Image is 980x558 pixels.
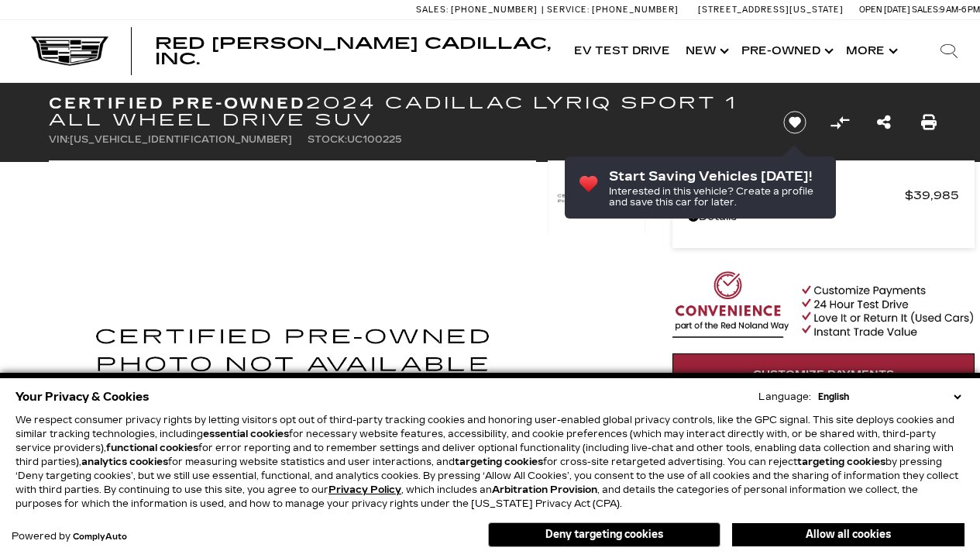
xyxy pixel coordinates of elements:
[814,390,965,404] select: Language Select
[688,206,959,228] a: Details
[542,5,683,14] a: Service: [PHONE_NUMBER]
[734,20,838,82] a: Pre-Owned
[940,5,980,15] span: 9 AM-6 PM
[455,456,543,467] strong: targeting cookies
[31,36,108,66] img: Cadillac Dark Logo with Cadillac White Text
[328,484,401,495] a: Privacy Policy
[49,95,758,129] h1: 2024 Cadillac LYRIQ Sport 1 All Wheel Drive SUV
[106,443,198,453] strong: functional cookies
[15,386,150,408] span: Your Privacy & Cookies
[859,5,910,15] span: Open [DATE]
[73,532,127,542] a: ComplyAuto
[81,456,168,467] strong: analytics cookies
[203,429,289,439] strong: essential cookies
[492,484,597,495] strong: Arbitration Provision
[566,20,678,82] a: EV Test Drive
[308,134,347,145] span: Stock:
[905,184,959,206] span: $39,985
[15,413,965,511] p: We respect consumer privacy rights by letting visitors opt out of third-party tracking cookies an...
[921,112,937,133] a: Print this Certified Pre-Owned 2024 Cadillac LYRIQ Sport 1 All Wheel Drive SUV
[828,111,851,134] button: Compare vehicle
[753,368,894,381] span: Customize Payments
[698,5,844,15] a: [STREET_ADDRESS][US_STATE]
[758,392,811,401] div: Language:
[877,112,891,133] a: Share this Certified Pre-Owned 2024 Cadillac LYRIQ Sport 1 All Wheel Drive SUV
[672,353,975,395] a: Customize Payments
[416,5,449,15] span: Sales:
[12,532,127,542] div: Powered by
[912,5,940,15] span: Sales:
[70,134,292,145] span: [US_VEHICLE_IDENTIFICATION_NUMBER]
[678,20,734,82] a: New
[49,94,307,112] strong: Certified Pre-Owned
[155,36,551,67] a: Red [PERSON_NAME] Cadillac, Inc.
[778,110,812,135] button: Save vehicle
[155,34,551,68] span: Red [PERSON_NAME] Cadillac, Inc.
[592,5,679,15] span: [PHONE_NUMBER]
[451,5,538,15] span: [PHONE_NUMBER]
[548,160,645,236] img: Certified Used 2024 Crystal White Tricoat Cadillac Sport 1 image 1
[49,160,536,536] img: Certified Used 2024 Crystal White Tricoat Cadillac Sport 1 image 1
[838,20,903,82] button: More
[797,456,885,467] strong: targeting cookies
[688,184,905,206] span: Red [PERSON_NAME]
[688,184,959,206] a: Red [PERSON_NAME] $39,985
[732,523,965,546] button: Allow all cookies
[488,522,720,547] button: Deny targeting cookies
[416,5,542,14] a: Sales: [PHONE_NUMBER]
[49,134,70,145] span: VIN:
[547,5,590,15] span: Service:
[347,134,402,145] span: UC100225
